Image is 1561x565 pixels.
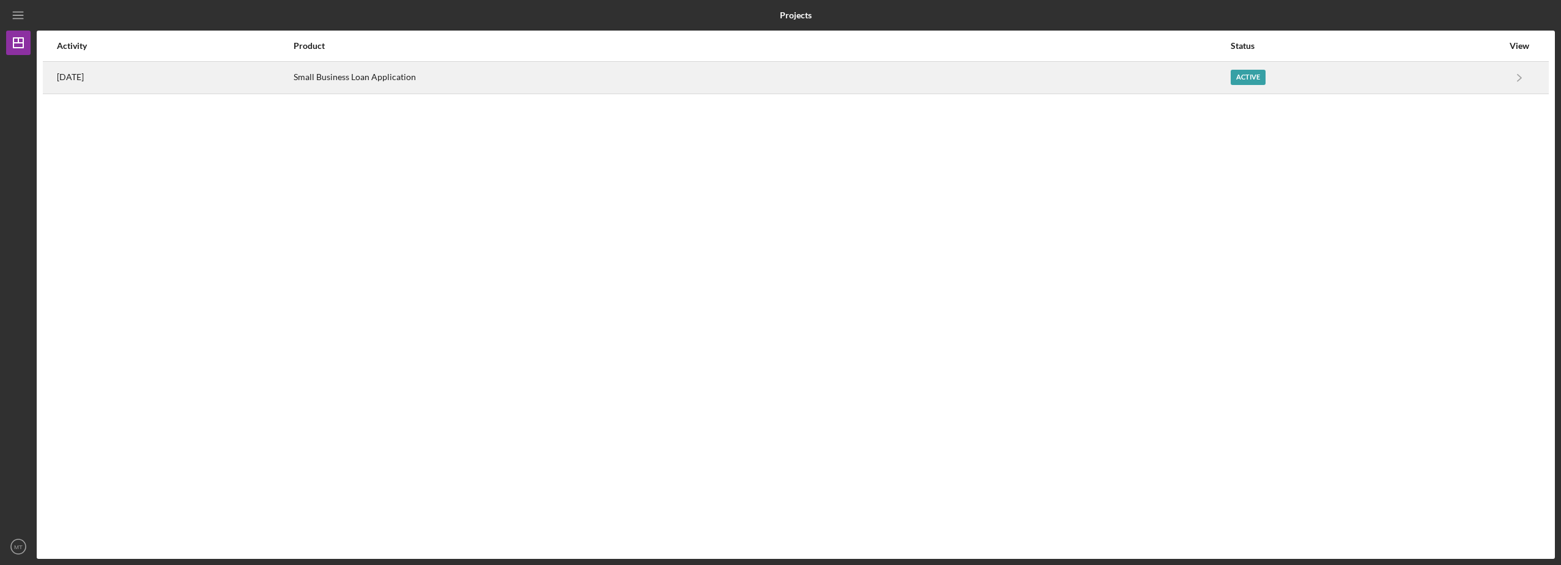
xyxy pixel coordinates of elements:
div: View [1504,41,1535,51]
div: Small Business Loan Application [294,62,1229,93]
div: Product [294,41,1229,51]
text: MT [14,544,23,550]
div: Status [1231,41,1503,51]
div: Activity [57,41,292,51]
b: Projects [780,10,812,20]
div: Active [1231,70,1266,85]
button: MT [6,534,31,559]
time: 2025-10-01 18:48 [57,72,84,82]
